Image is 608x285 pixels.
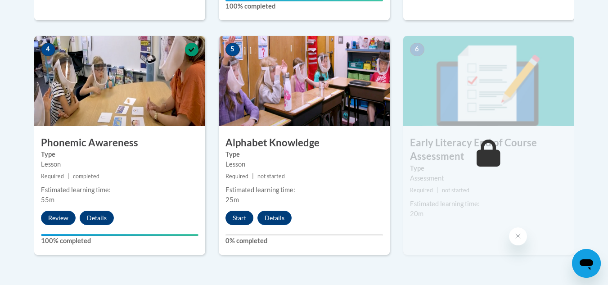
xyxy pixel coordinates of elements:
span: not started [442,187,469,194]
button: Review [41,211,76,225]
h3: Alphabet Knowledge [219,136,390,150]
div: Assessment [410,173,567,183]
label: Type [225,149,383,159]
label: Type [410,163,567,173]
span: not started [257,173,285,180]
div: Estimated learning time: [41,185,198,195]
label: 100% completed [225,1,383,11]
span: completed [73,173,99,180]
iframe: Button to launch messaging window [572,249,601,278]
iframe: Close message [509,227,527,245]
label: 0% completed [225,236,383,246]
img: Course Image [219,36,390,126]
span: Required [225,173,248,180]
h3: Phonemic Awareness [34,136,205,150]
div: Estimated learning time: [225,185,383,195]
label: 100% completed [41,236,198,246]
img: Course Image [34,36,205,126]
span: | [437,187,438,194]
span: 6 [410,43,424,56]
span: 4 [41,43,55,56]
div: Your progress [41,234,198,236]
span: 55m [41,196,54,204]
h3: Early Literacy End of Course Assessment [403,136,574,164]
span: Required [41,173,64,180]
span: 5 [225,43,240,56]
button: Details [80,211,114,225]
span: Hi. How can we help? [5,6,73,14]
span: | [68,173,69,180]
span: Required [410,187,433,194]
div: Lesson [41,159,198,169]
button: Details [257,211,292,225]
button: Start [225,211,253,225]
span: | [252,173,254,180]
span: 25m [225,196,239,204]
label: Type [41,149,198,159]
img: Course Image [403,36,574,126]
div: Lesson [225,159,383,169]
div: Estimated learning time: [410,199,567,209]
span: 20m [410,210,423,217]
